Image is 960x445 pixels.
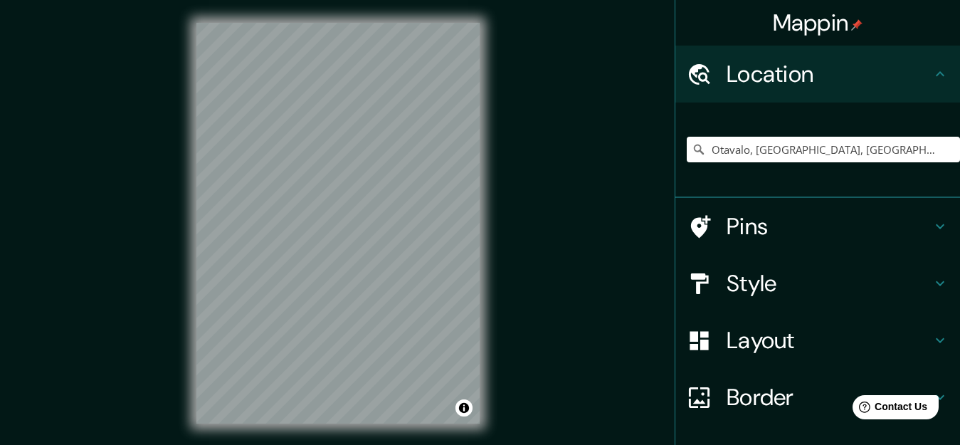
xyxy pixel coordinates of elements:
div: Pins [675,198,960,255]
h4: Location [727,60,932,88]
h4: Style [727,269,932,298]
input: Pick your city or area [687,137,960,162]
button: Toggle attribution [455,399,473,417]
div: Layout [675,312,960,369]
img: pin-icon.png [851,19,863,31]
div: Border [675,369,960,426]
h4: Border [727,383,932,412]
h4: Mappin [773,9,863,37]
h4: Layout [727,326,932,355]
div: Location [675,46,960,103]
div: Style [675,255,960,312]
canvas: Map [196,23,480,424]
h4: Pins [727,212,932,241]
iframe: Help widget launcher [833,389,944,429]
